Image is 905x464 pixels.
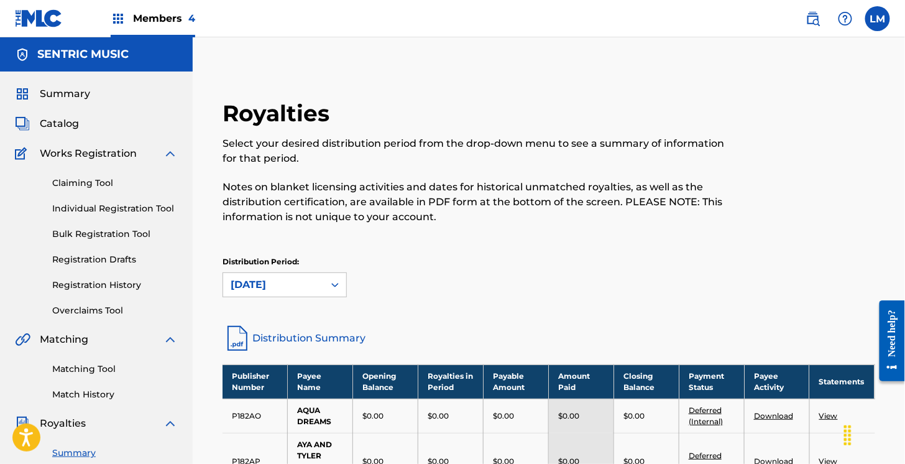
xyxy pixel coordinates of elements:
a: Summary [52,447,178,460]
img: Accounts [15,47,30,62]
div: Help [833,6,858,31]
span: Summary [40,86,90,101]
th: Opening Balance [353,364,418,399]
img: search [806,11,820,26]
iframe: Resource Center [870,290,905,391]
span: 4 [188,12,195,24]
td: AQUA DREAMS [288,399,353,433]
th: Payable Amount [484,364,549,399]
img: expand [163,332,178,347]
td: P182AO [223,399,288,433]
img: Top Rightsholders [111,11,126,26]
th: Payment Status [679,364,745,399]
p: $0.00 [493,411,514,422]
th: Closing Balance [614,364,679,399]
p: Notes on blanket licensing activities and dates for historical unmatched royalties, as well as th... [223,180,725,225]
a: Overclaims Tool [52,304,178,317]
h5: SENTRIC MUSIC [37,47,129,62]
div: Drag [838,417,858,454]
th: Payee Activity [745,364,810,399]
a: Claiming Tool [52,177,178,190]
img: distribution-summary-pdf [223,323,252,353]
th: Payee Name [288,364,353,399]
p: $0.00 [362,411,384,422]
img: MLC Logo [15,9,63,27]
a: Public Search [801,6,825,31]
p: $0.00 [558,411,579,422]
th: Publisher Number [223,364,288,399]
a: Registration History [52,279,178,292]
a: CatalogCatalog [15,116,79,131]
iframe: Chat Widget [843,404,905,464]
img: expand [163,416,178,431]
img: Summary [15,86,30,101]
div: User Menu [865,6,890,31]
a: Deferred (Internal) [689,406,723,426]
span: Royalties [40,416,86,431]
span: Members [133,11,195,26]
p: Select your desired distribution period from the drop-down menu to see a summary of information f... [223,136,725,166]
th: Statements [809,364,875,399]
a: Bulk Registration Tool [52,228,178,241]
a: Registration Drafts [52,253,178,266]
div: [DATE] [231,277,316,292]
img: Royalties [15,416,30,431]
p: $0.00 [623,411,645,422]
img: Works Registration [15,146,31,161]
span: Catalog [40,116,79,131]
p: Distribution Period: [223,256,347,267]
img: help [838,11,853,26]
th: Royalties in Period [418,364,484,399]
a: View [819,411,838,420]
a: Download [754,411,793,420]
a: Match History [52,388,178,401]
span: Works Registration [40,146,137,161]
img: Matching [15,332,30,347]
h2: Royalties [223,100,336,128]
th: Amount Paid [549,364,614,399]
a: Individual Registration Tool [52,202,178,215]
a: SummarySummary [15,86,90,101]
img: expand [163,146,178,161]
a: Distribution Summary [223,323,875,353]
p: $0.00 [428,411,449,422]
span: Matching [40,332,88,347]
a: Matching Tool [52,363,178,376]
img: Catalog [15,116,30,131]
